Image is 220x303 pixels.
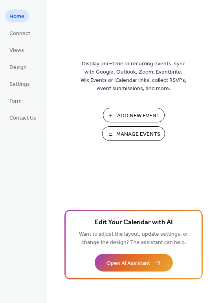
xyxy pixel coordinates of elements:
span: Connect [9,30,30,38]
span: Contact Us [9,114,36,122]
button: Manage Events [102,126,165,141]
a: Views [5,43,29,56]
span: Form [9,97,22,105]
a: Connect [5,26,35,39]
span: Design [9,63,27,72]
span: Add New Event [117,112,160,120]
span: Home [9,13,24,21]
span: Edit Your Calendar with AI [95,217,173,228]
span: Manage Events [116,130,160,139]
span: Want to adjust the layout, update settings, or change the design? The assistant can help. [79,229,188,248]
span: Open AI Assistant [106,259,150,268]
a: Design [5,60,31,73]
span: Views [9,46,24,55]
a: Form [5,94,26,107]
a: Contact Us [5,111,41,124]
a: Home [5,9,29,22]
a: Settings [5,77,35,90]
button: Add New Event [103,108,165,122]
span: Settings [9,80,30,89]
button: Open AI Assistant [95,254,173,272]
span: Display one-time or recurring events, sync with Google, Outlook, Zoom, Eventbrite, Wix Events or ... [81,60,187,93]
